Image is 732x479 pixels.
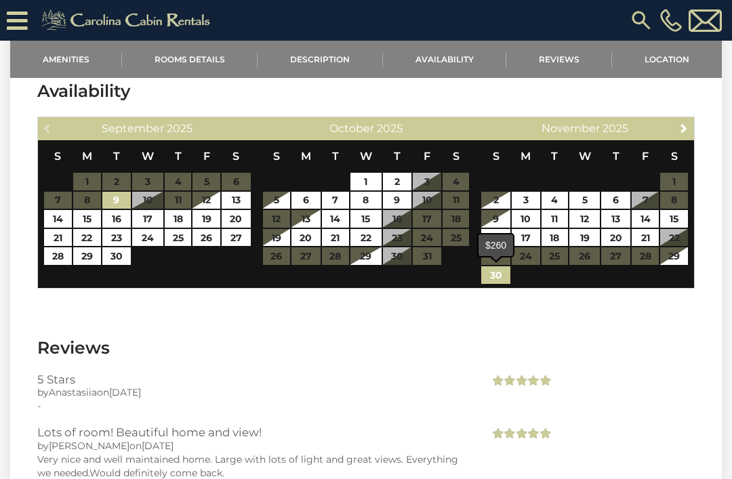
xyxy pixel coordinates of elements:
span: Tuesday [551,150,558,163]
div: $260 [479,234,513,256]
a: 9 [102,192,131,209]
a: 17 [132,210,163,228]
a: 14 [632,210,659,228]
a: 13 [222,192,251,209]
a: 3 [512,192,540,209]
span: Thursday [394,150,401,163]
a: 15 [660,210,688,228]
a: 20 [291,229,320,247]
a: Next [676,119,693,136]
a: Description [258,41,382,78]
a: 30 [102,247,131,265]
a: 19 [569,229,601,247]
a: 19 [263,229,291,247]
span: 2025 [603,122,628,135]
a: 12 [569,210,601,228]
a: 13 [291,210,320,228]
span: Friday [642,150,649,163]
a: 27 [222,229,251,247]
span: Saturday [671,150,678,163]
a: 9 [481,210,510,228]
span: [DATE] [109,386,141,398]
a: 16 [481,229,510,247]
a: 6 [291,192,320,209]
a: 8 [350,192,382,209]
a: 1 [350,173,382,190]
a: 5 [263,192,291,209]
span: Monday [82,150,92,163]
a: 17 [512,229,540,247]
a: 21 [44,229,72,247]
span: Anastasiia [49,386,97,398]
span: Next [678,123,689,133]
a: 28 [44,247,72,265]
span: Wednesday [142,150,154,163]
a: Rooms Details [122,41,258,78]
span: 2025 [377,122,403,135]
span: [PERSON_NAME] [49,440,129,452]
a: 29 [350,247,382,265]
a: 16 [102,210,131,228]
a: Availability [383,41,506,78]
span: [DATE] [142,440,174,452]
span: Monday [521,150,531,163]
a: 22 [73,229,101,247]
span: Sunday [54,150,61,163]
span: Sunday [493,150,500,163]
a: 5 [569,192,601,209]
h3: Availability [37,79,695,103]
a: 20 [601,229,630,247]
a: 29 [73,247,101,265]
a: 25 [165,229,191,247]
img: Khaki-logo.png [35,7,222,34]
span: Wednesday [360,150,372,163]
a: 18 [542,229,568,247]
h3: 5 Stars [37,373,469,386]
span: Friday [424,150,430,163]
span: Sunday [273,150,280,163]
a: 14 [322,210,350,228]
span: 2025 [167,122,192,135]
a: 4 [542,192,568,209]
a: [PHONE_NUMBER] [657,9,685,32]
div: by on [37,386,469,399]
span: Saturday [232,150,239,163]
span: Monday [301,150,311,163]
a: 18 [165,210,191,228]
a: 15 [350,210,382,228]
a: 7 [322,192,350,209]
a: 21 [322,229,350,247]
img: search-regular.svg [629,8,653,33]
a: 19 [192,210,220,228]
span: November [542,122,600,135]
a: Amenities [10,41,122,78]
a: 9 [383,192,411,209]
span: Thursday [613,150,619,163]
div: by on [37,439,469,453]
a: Reviews [506,41,612,78]
span: October [329,122,374,135]
span: Saturday [453,150,460,163]
a: 2 [383,173,411,190]
span: Tuesday [332,150,339,163]
h3: Reviews [37,336,695,360]
a: 30 [481,266,510,284]
span: September [102,122,164,135]
a: 26 [192,229,220,247]
a: 23 [102,229,131,247]
span: Friday [203,150,210,163]
a: 2 [481,192,510,209]
div: - [37,399,469,413]
a: 29 [660,247,688,265]
span: Tuesday [113,150,120,163]
a: 22 [350,229,382,247]
a: 20 [222,210,251,228]
h3: Lots of room! Beautiful home and view! [37,426,469,438]
a: 14 [44,210,72,228]
a: Location [612,41,722,78]
span: Thursday [175,150,182,163]
span: Wednesday [579,150,591,163]
a: 15 [73,210,101,228]
a: 11 [542,210,568,228]
a: 13 [601,210,630,228]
